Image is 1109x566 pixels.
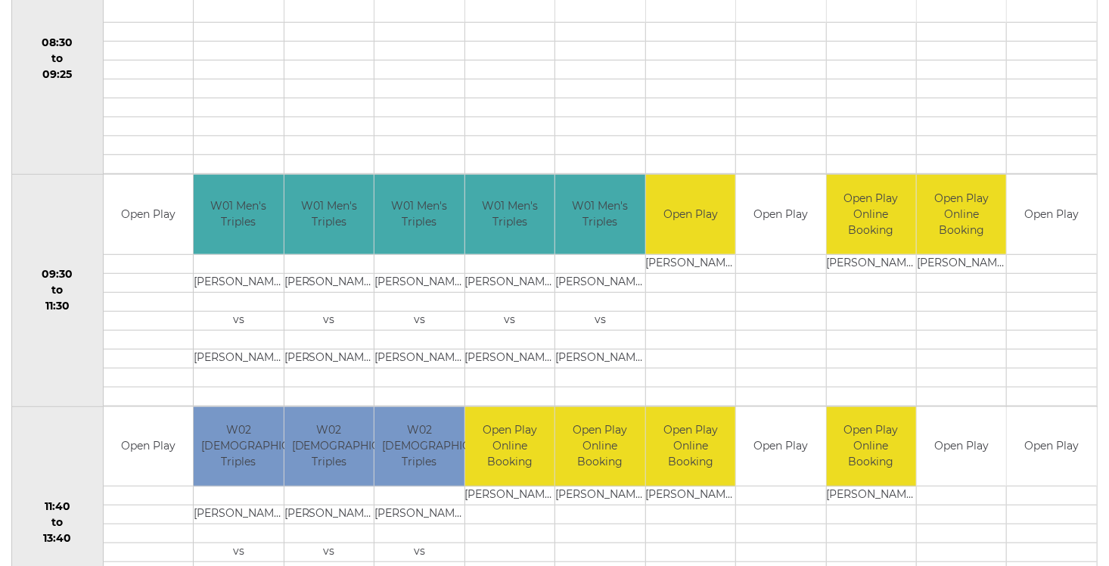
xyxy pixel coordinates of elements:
[555,273,645,292] td: [PERSON_NAME]
[465,487,554,505] td: [PERSON_NAME]
[736,407,825,487] td: Open Play
[827,254,916,273] td: [PERSON_NAME]
[104,175,193,254] td: Open Play
[194,543,283,562] td: vs
[194,349,283,368] td: [PERSON_NAME]
[827,175,916,254] td: Open Play Online Booking
[465,349,554,368] td: [PERSON_NAME]
[465,273,554,292] td: [PERSON_NAME]
[465,407,554,487] td: Open Play Online Booking
[104,407,193,487] td: Open Play
[827,487,916,505] td: [PERSON_NAME]
[374,543,464,562] td: vs
[917,175,1006,254] td: Open Play Online Booking
[374,311,464,330] td: vs
[284,175,374,254] td: W01 Men's Triples
[284,407,374,487] td: W02 [DEMOGRAPHIC_DATA] Triples
[284,505,374,524] td: [PERSON_NAME]
[827,407,916,487] td: Open Play Online Booking
[465,311,554,330] td: vs
[555,311,645,330] td: vs
[194,175,283,254] td: W01 Men's Triples
[194,407,283,487] td: W02 [DEMOGRAPHIC_DATA] Triples
[555,487,645,505] td: [PERSON_NAME]
[284,273,374,292] td: [PERSON_NAME]
[646,254,735,273] td: [PERSON_NAME]
[194,273,283,292] td: [PERSON_NAME]
[1007,407,1097,487] td: Open Play
[194,311,283,330] td: vs
[736,175,825,254] td: Open Play
[917,407,1006,487] td: Open Play
[1007,175,1097,254] td: Open Play
[555,349,645,368] td: [PERSON_NAME]
[555,175,645,254] td: W01 Men's Triples
[284,349,374,368] td: [PERSON_NAME]
[374,175,464,254] td: W01 Men's Triples
[465,175,554,254] td: W01 Men's Triples
[555,407,645,487] td: Open Play Online Booking
[194,505,283,524] td: [PERSON_NAME]
[374,349,464,368] td: [PERSON_NAME]
[284,543,374,562] td: vs
[284,311,374,330] td: vs
[646,487,735,505] td: [PERSON_NAME]
[12,175,104,407] td: 09:30 to 11:30
[917,254,1006,273] td: [PERSON_NAME]
[374,273,464,292] td: [PERSON_NAME]
[646,407,735,487] td: Open Play Online Booking
[646,175,735,254] td: Open Play
[374,505,464,524] td: [PERSON_NAME]
[374,407,464,487] td: W02 [DEMOGRAPHIC_DATA] Triples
